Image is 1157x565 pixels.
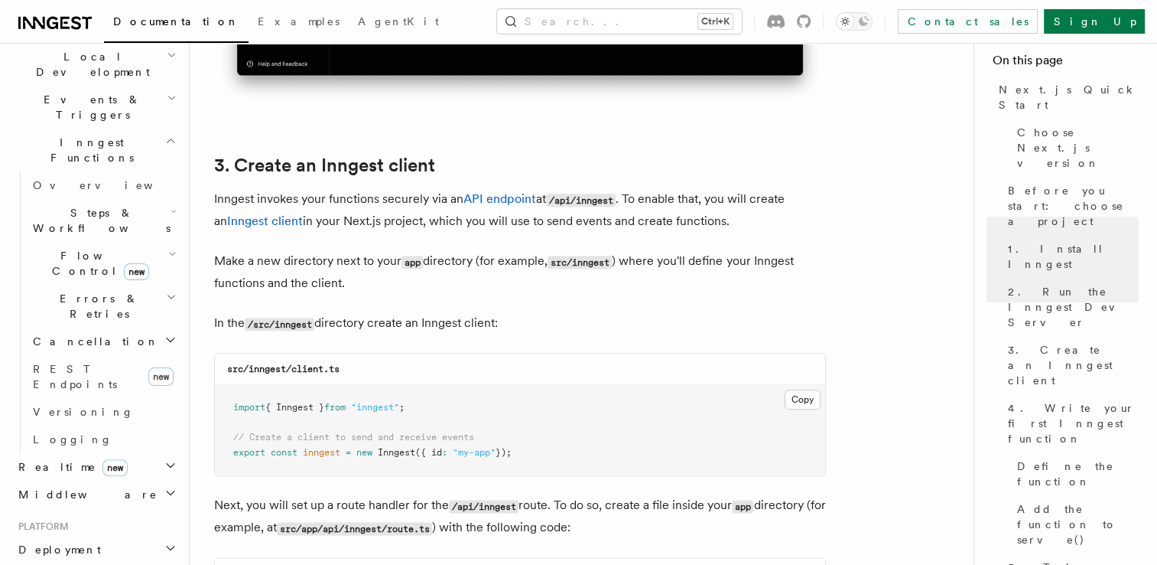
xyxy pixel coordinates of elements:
a: REST Endpointsnew [27,355,180,398]
span: }); [496,447,512,458]
span: Local Development [12,49,167,80]
span: "my-app" [453,447,496,458]
code: src/inngest/client.ts [227,364,340,374]
span: Inngest Functions [12,135,165,165]
span: new [148,367,174,386]
button: Deployment [12,536,180,563]
code: app [401,256,423,269]
a: AgentKit [349,5,448,41]
span: Logging [33,433,112,446]
span: Examples [258,15,340,28]
span: AgentKit [358,15,439,28]
a: Next.js Quick Start [993,76,1139,119]
a: 2. Run the Inngest Dev Server [1002,278,1139,336]
span: Inngest [378,447,415,458]
a: API endpoint [463,191,536,206]
span: : [442,447,447,458]
a: Define the function [1011,452,1139,495]
span: new [356,447,372,458]
a: Examples [249,5,349,41]
a: 3. Create an Inngest client [214,155,435,176]
span: export [233,447,265,458]
a: 3. Create an Inngest client [1002,336,1139,394]
h4: On this page [993,51,1139,76]
a: Contact sales [898,9,1038,34]
button: Local Development [12,43,180,86]
button: Search...Ctrl+K [497,9,742,34]
span: REST Endpoints [33,363,117,390]
span: new [124,263,149,280]
span: ({ id [415,447,442,458]
code: /api/inngest [449,500,518,513]
span: = [346,447,351,458]
span: Before you start: choose a project [1008,183,1139,229]
span: Errors & Retries [27,291,166,322]
span: Overview [33,179,190,191]
a: Versioning [27,398,180,426]
a: Inngest client [227,214,303,228]
span: ; [399,402,405,413]
a: Choose Next.js version [1011,119,1139,177]
span: Middleware [12,487,158,502]
button: Middleware [12,481,180,508]
span: Steps & Workflows [27,205,171,236]
button: Toggle dark mode [836,12,873,31]
a: Add the function to serve() [1011,495,1139,554]
span: Versioning [33,406,134,418]
span: Platform [12,521,69,533]
span: Documentation [113,15,239,28]
code: src/app/api/inngest/route.ts [277,522,432,535]
span: 1. Install Inngest [1008,241,1139,272]
span: { Inngest } [265,402,324,413]
a: 1. Install Inngest [1002,235,1139,278]
code: app [732,500,753,513]
span: Events & Triggers [12,92,167,122]
button: Flow Controlnew [27,242,180,285]
a: Before you start: choose a project [1002,177,1139,235]
span: from [324,402,346,413]
span: Choose Next.js version [1017,125,1139,171]
span: 4. Write your first Inngest function [1008,400,1139,446]
button: Errors & Retries [27,285,180,328]
p: Inngest invokes your functions securely via an at . To enable that, you will create an in your Ne... [214,188,826,232]
button: Realtimenew [12,453,180,481]
span: Deployment [12,542,101,557]
button: Cancellation [27,328,180,355]
button: Steps & Workflows [27,199,180,242]
span: 2. Run the Inngest Dev Server [1008,284,1139,330]
span: Next.js Quick Start [999,82,1139,113]
a: Overview [27,171,180,199]
code: /api/inngest [546,194,616,207]
code: /src/inngest [245,318,314,331]
code: src/inngest [548,256,612,269]
span: new [102,459,128,476]
span: Realtime [12,459,128,475]
span: Cancellation [27,334,159,349]
button: Inngest Functions [12,129,180,171]
p: In the directory create an Inngest client: [214,312,826,335]
a: Documentation [104,5,249,43]
span: Add the function to serve() [1017,501,1139,547]
span: const [271,447,297,458]
span: Flow Control [27,248,168,279]
button: Copy [785,390,821,410]
span: "inngest" [351,402,399,413]
a: Logging [27,426,180,453]
div: Inngest Functions [12,171,180,453]
p: Make a new directory next to your directory (for example, ) where you'll define your Inngest func... [214,250,826,294]
span: 3. Create an Inngest client [1008,342,1139,388]
p: Next, you will set up a route handler for the route. To do so, create a file inside your director... [214,495,826,539]
span: Define the function [1017,459,1139,489]
span: inngest [303,447,340,458]
kbd: Ctrl+K [698,14,733,29]
span: // Create a client to send and receive events [233,432,474,443]
a: 4. Write your first Inngest function [1002,394,1139,452]
a: Sign Up [1044,9,1145,34]
button: Events & Triggers [12,86,180,129]
span: import [233,402,265,413]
